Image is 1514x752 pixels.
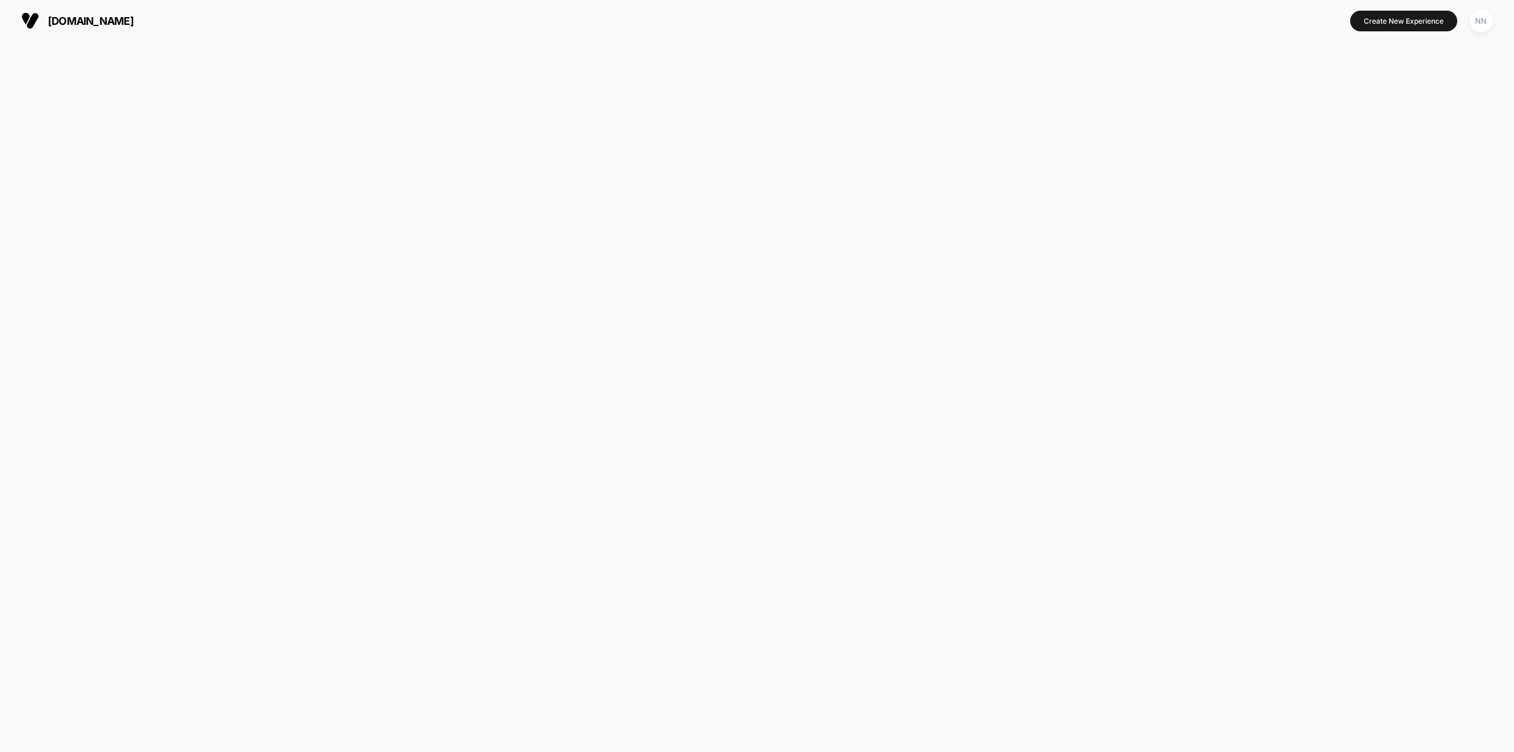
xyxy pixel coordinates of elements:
div: NN [1470,9,1493,33]
span: [DOMAIN_NAME] [48,15,134,27]
button: [DOMAIN_NAME] [18,11,137,30]
button: NN [1466,9,1496,33]
button: Create New Experience [1350,11,1457,31]
img: Visually logo [21,12,39,30]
